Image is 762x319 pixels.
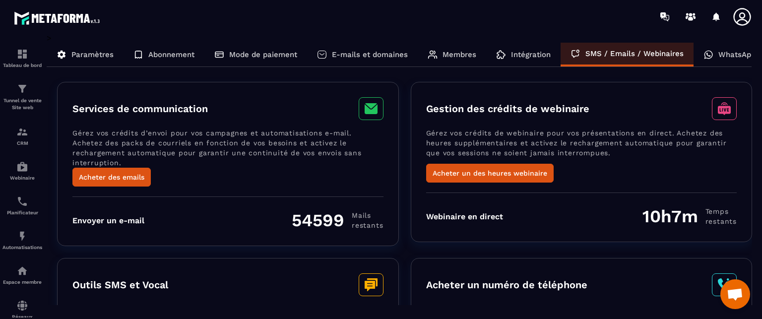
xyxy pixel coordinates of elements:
p: Mode de paiement [229,50,297,59]
p: Automatisations [2,245,42,250]
p: Intégration [511,50,551,59]
img: formation [16,48,28,60]
p: Paramètres [71,50,114,59]
p: Tunnel de vente Site web [2,97,42,111]
p: Gérez vos crédits d’envoi pour vos campagnes et automatisations e-mail. Achetez des packs de cour... [72,128,383,168]
div: 10h7m [642,206,737,227]
h3: Gestion des crédits de webinaire [426,103,589,115]
div: Webinaire en direct [426,212,503,221]
a: schedulerschedulerPlanificateur [2,188,42,223]
img: scheduler [16,195,28,207]
img: formation [16,83,28,95]
span: Temps [705,206,737,216]
h3: Acheter un numéro de téléphone [426,279,587,291]
a: automationsautomationsAutomatisations [2,223,42,257]
a: formationformationCRM [2,119,42,153]
a: formationformationTableau de bord [2,41,42,75]
span: restants [352,220,383,230]
p: WhatsApp [718,50,756,59]
a: formationformationTunnel de vente Site web [2,75,42,119]
span: restants [705,216,737,226]
p: Planificateur [2,210,42,215]
a: automationsautomationsWebinaire [2,153,42,188]
h3: Outils SMS et Vocal [72,279,168,291]
h3: Services de communication [72,103,208,115]
img: formation [16,126,28,138]
p: Webinaire [2,175,42,181]
button: Acheter des emails [72,168,151,187]
p: CRM [2,140,42,146]
button: Acheter un des heures webinaire [426,164,554,183]
a: automationsautomationsEspace membre [2,257,42,292]
p: Espace membre [2,279,42,285]
p: SMS / Emails / Webinaires [585,49,684,58]
span: Mails [352,210,383,220]
div: Ouvrir le chat [720,279,750,309]
p: Abonnement [148,50,194,59]
p: E-mails et domaines [332,50,408,59]
div: 54599 [292,210,383,231]
p: Gérez vos crédits de webinaire pour vos présentations en direct. Achetez des heures supplémentair... [426,128,737,164]
img: logo [14,9,103,27]
p: Tableau de bord [2,63,42,68]
p: Membres [443,50,476,59]
img: automations [16,230,28,242]
div: Envoyer un e-mail [72,216,144,225]
img: social-network [16,300,28,312]
img: automations [16,161,28,173]
img: automations [16,265,28,277]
